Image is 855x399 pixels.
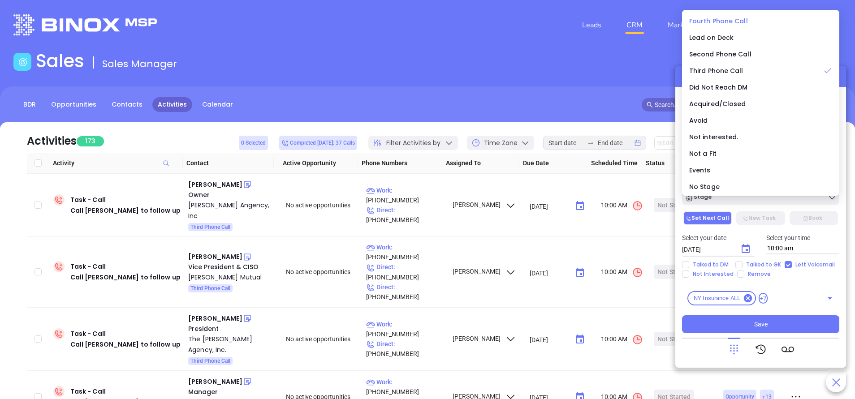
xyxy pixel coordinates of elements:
[682,233,756,243] p: Select your date
[571,330,589,348] button: Choose date, selected date is Sep 22, 2025
[188,376,242,387] div: [PERSON_NAME]
[366,187,393,194] span: Work :
[442,153,519,174] th: Assigned To
[601,200,643,211] span: 10:00 AM
[682,190,839,205] button: Stage
[190,356,230,366] span: Third Phone Call
[70,328,181,350] div: Task - Call
[744,270,774,278] span: Remove
[366,244,393,251] span: Work :
[571,197,589,215] button: Choose date, selected date is Sep 22, 2025
[102,57,177,71] span: Sales Manager
[647,102,653,108] span: search
[366,378,393,386] span: Work :
[682,245,733,254] input: MM/DD/YYYY
[286,200,358,210] div: No active opportunities
[366,339,444,359] p: [PHONE_NUMBER]
[366,185,444,205] p: [PHONE_NUMBER]
[743,261,785,268] span: Talked to GK
[188,251,242,262] div: [PERSON_NAME]
[451,268,516,275] span: [PERSON_NAME]
[587,139,594,146] span: to
[766,233,840,243] p: Select your time
[366,262,444,282] p: [PHONE_NUMBER]
[790,211,838,225] button: Book
[70,261,181,283] div: Task - Call
[241,138,266,148] span: 0 Selected
[190,283,230,293] span: Third Phone Call
[689,261,732,268] span: Talked to DM
[657,265,691,279] div: Not Started
[188,200,273,221] a: [PERSON_NAME] Angency, Inc
[358,153,442,174] th: Phone Numbers
[46,97,102,112] a: Opportunities
[13,14,157,35] img: logo
[27,133,77,149] div: Activities
[190,222,230,232] span: Third Phone Call
[366,377,444,397] p: [PHONE_NUMBER]
[366,321,393,328] span: Work :
[623,16,646,34] a: CRM
[188,324,273,334] div: President
[530,335,568,344] input: MM/DD/YYYY
[519,153,586,174] th: Due Date
[571,264,589,282] button: Choose date, selected date is Sep 22, 2025
[366,205,444,225] p: [PHONE_NUMBER]
[286,334,358,344] div: No active opportunities
[386,138,440,148] span: Filter Activities by
[188,190,273,200] div: Owner
[682,315,839,333] button: Save
[530,269,568,278] input: MM/DD/YYYY
[484,138,518,148] span: Time Zone
[759,293,768,304] span: +7
[689,149,717,158] span: Not a Fit
[188,262,273,272] div: Vice President & CISO
[689,166,711,175] span: Events
[655,100,816,110] input: Search…
[188,272,273,283] a: [PERSON_NAME] Mutual
[77,136,104,146] span: 173
[366,282,444,302] p: [PHONE_NUMBER]
[687,291,756,305] div: NY Insurance ALL
[601,267,643,278] span: 10:00 AM
[53,158,179,168] span: Activity
[366,340,395,348] span: Direct :
[188,313,242,324] div: [PERSON_NAME]
[587,139,594,146] span: swap-right
[70,194,181,216] div: Task - Call
[689,116,708,125] span: Avoid
[689,270,737,278] span: Not Interested
[286,267,358,277] div: No active opportunities
[689,133,738,142] span: Not interested.
[737,240,755,258] button: Choose date, selected date is Sep 24, 2025
[530,202,568,210] input: MM/DD/YYYY
[754,319,768,329] span: Save
[188,334,273,355] div: The [PERSON_NAME] Agency, Inc.
[366,242,444,262] p: [PHONE_NUMBER]
[281,138,355,148] span: Completed [DATE]: 37 Calls
[36,50,84,72] h1: Sales
[366,283,395,291] span: Direct :
[689,50,751,59] span: Second Phone Call
[366,206,395,214] span: Direct :
[70,272,181,283] div: Call [PERSON_NAME] to follow up
[792,261,838,268] span: Left Voicemail
[274,153,358,174] th: Active Opportunity
[548,138,583,148] input: Start date
[188,387,273,397] div: Manager
[657,198,691,212] div: Not Started
[70,205,181,216] div: Call [PERSON_NAME] to follow up
[689,83,748,92] span: Did Not Reach DM
[70,339,181,350] div: Call [PERSON_NAME] to follow up
[683,211,732,225] button: Set Next Call
[579,16,605,34] a: Leads
[689,66,743,75] span: Third Phone Call
[598,138,633,148] input: End date
[657,332,691,346] div: Not Started
[152,97,192,112] a: Activities
[688,294,746,303] span: NY Insurance ALL
[451,335,516,342] span: [PERSON_NAME]
[183,153,274,174] th: Contact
